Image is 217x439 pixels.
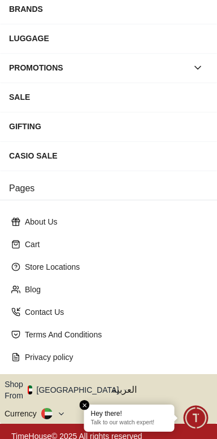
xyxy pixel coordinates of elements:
img: United Arab Emirates [28,385,32,394]
div: GIFTING [9,116,208,137]
div: PROMOTIONS [9,58,188,78]
span: العربية [112,383,212,397]
p: Talk to our watch expert! [91,419,168,427]
p: About Us [25,216,201,227]
em: Close tooltip [80,400,90,410]
div: Currency [5,408,41,419]
p: Privacy policy [25,352,201,363]
p: Store Locations [25,261,201,273]
button: العربية [112,379,212,401]
div: Chat Widget [184,406,209,431]
div: Hey there! [91,409,168,418]
p: Cart [25,239,201,250]
div: LUGGAGE [9,28,208,49]
div: CASIO SALE [9,146,208,166]
p: Contact Us [25,306,201,318]
p: Blog [25,284,201,295]
p: Terms And Conditions [25,329,201,340]
div: SALE [9,87,208,107]
button: Shop From[GEOGRAPHIC_DATA] [5,379,127,401]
